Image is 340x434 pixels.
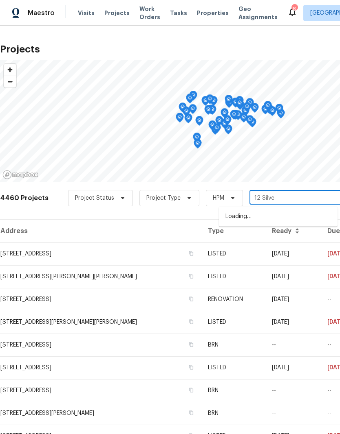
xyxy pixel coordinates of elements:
[184,113,192,126] div: Map marker
[188,250,195,257] button: Copy Address
[188,273,195,280] button: Copy Address
[215,116,223,129] div: Map marker
[261,105,269,117] div: Map marker
[201,288,265,311] td: RENOVATION
[189,91,197,103] div: Map marker
[219,207,338,227] div: Loading…
[201,242,265,265] td: LISTED
[4,76,16,87] button: Zoom out
[146,194,181,202] span: Project Type
[188,295,195,303] button: Copy Address
[265,402,321,425] td: --
[265,265,321,288] td: [DATE]
[213,194,224,202] span: HPM
[170,10,187,16] span: Tasks
[240,113,248,125] div: Map marker
[236,98,244,111] div: Map marker
[251,103,259,116] div: Map marker
[193,133,201,145] div: Map marker
[265,288,321,311] td: [DATE]
[188,318,195,325] button: Copy Address
[265,334,321,356] td: --
[201,311,265,334] td: LISTED
[201,356,265,379] td: LISTED
[201,96,210,109] div: Map marker
[246,98,254,111] div: Map marker
[176,113,184,125] div: Map marker
[206,94,214,107] div: Map marker
[223,115,232,128] div: Map marker
[188,409,195,417] button: Copy Address
[188,364,195,371] button: Copy Address
[225,95,233,107] div: Map marker
[28,9,55,17] span: Maestro
[197,9,229,17] span: Properties
[211,125,219,137] div: Map marker
[201,220,265,242] th: Type
[265,356,321,379] td: [DATE]
[213,123,221,136] div: Map marker
[234,110,242,123] div: Map marker
[78,9,95,17] span: Visits
[4,64,16,76] button: Zoom in
[265,242,321,265] td: [DATE]
[194,139,202,151] div: Map marker
[188,386,195,394] button: Copy Address
[264,101,272,113] div: Map marker
[291,5,297,13] div: 8
[230,110,238,122] div: Map marker
[246,115,254,128] div: Map marker
[204,105,212,118] div: Map marker
[188,341,195,348] button: Copy Address
[201,334,265,356] td: BRN
[104,9,130,17] span: Projects
[268,106,276,119] div: Map marker
[265,311,321,334] td: [DATE]
[195,116,203,129] div: Map marker
[265,220,321,242] th: Ready
[275,104,283,116] div: Map marker
[221,108,229,121] div: Map marker
[139,5,160,21] span: Work Orders
[232,98,240,110] div: Map marker
[201,402,265,425] td: BRN
[201,265,265,288] td: LISTED
[179,103,187,115] div: Map marker
[201,379,265,402] td: BRN
[186,94,194,106] div: Map marker
[2,170,38,179] a: Mapbox homepage
[75,194,114,202] span: Project Status
[265,379,321,402] td: --
[189,104,197,117] div: Map marker
[243,102,251,115] div: Map marker
[208,120,216,133] div: Map marker
[208,105,216,118] div: Map marker
[236,96,244,109] div: Map marker
[182,107,190,119] div: Map marker
[238,5,278,21] span: Geo Assignments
